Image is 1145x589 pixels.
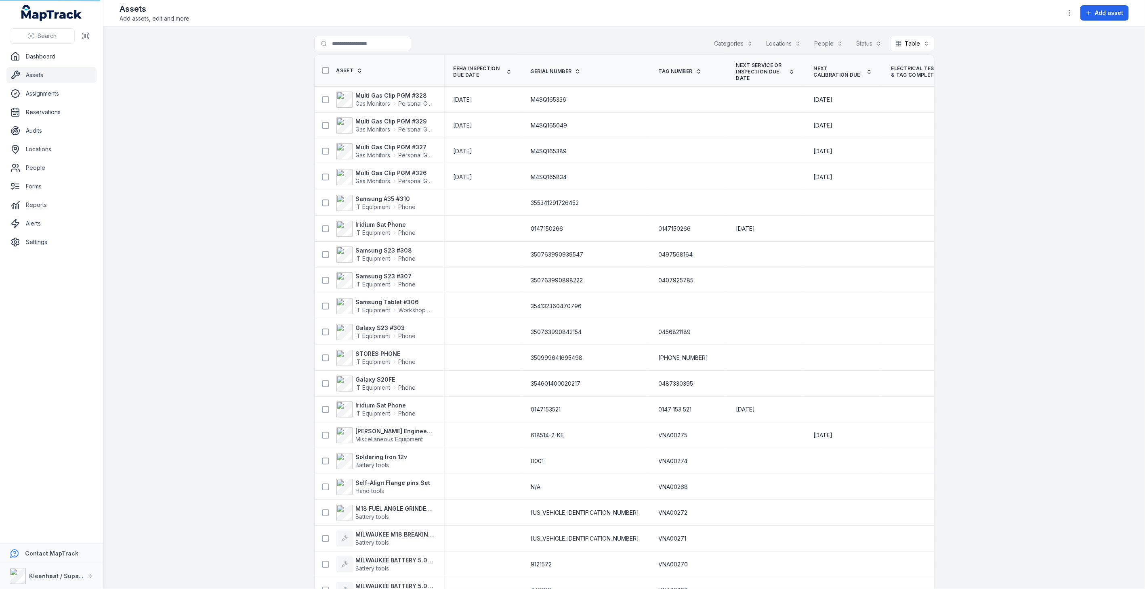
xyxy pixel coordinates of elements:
[659,380,693,388] span: 0487330395
[336,169,434,185] a: Multi Gas Clip PGM #326Gas MonitorsPersonal Gas Monitors
[814,431,833,439] time: 31/07/2026, 12:00:00 am
[399,409,416,418] span: Phone
[891,65,950,78] a: Electrical Test & Tag Complete
[356,306,391,314] span: IT Equipment
[336,298,434,314] a: Samsung Tablet #306IT EquipmentWorkshop Tablets
[531,96,567,104] span: M4SQ165336
[336,67,354,74] span: Asset
[814,173,833,181] time: 01/03/2026, 12:00:00 am
[531,302,582,310] span: 354132360470796
[736,406,755,413] span: [DATE]
[851,36,887,51] button: Status
[6,86,97,102] a: Assignments
[531,354,583,362] span: 350999641695498
[120,15,191,23] span: Add assets, edit and more.
[454,96,473,103] span: [DATE]
[356,479,431,487] strong: Self-Align Flange pins Set
[531,225,563,233] span: 0147150266
[890,36,935,51] button: Table
[356,565,389,572] span: Battery tools
[736,225,755,232] span: [DATE]
[356,143,434,151] strong: Multi Gas Clip PGM #327
[336,324,416,340] a: Galaxy S23 #303IT EquipmentPhone
[356,487,384,494] span: Hand tools
[531,173,567,181] span: M4SQ165834
[531,251,584,259] span: 350763990939547
[6,234,97,250] a: Settings
[356,203,391,211] span: IT Equipment
[531,328,582,336] span: 350763990842154
[6,141,97,157] a: Locations
[399,306,434,314] span: Workshop Tablets
[454,65,503,78] span: EEHA Inspection Due Date
[356,376,416,384] strong: Galaxy S20FE
[356,531,434,539] strong: MILWAUKEE M18 BREAKING DIE GRINDER
[736,405,755,414] time: 01/09/2025, 12:00:00 am
[6,197,97,213] a: Reports
[356,255,391,263] span: IT Equipment
[336,479,431,495] a: Self-Align Flange pins SetHand tools
[356,384,391,392] span: IT Equipment
[659,431,688,439] span: VNA00275
[531,405,561,414] span: 0147153521
[10,28,75,44] button: Search
[454,122,473,129] span: [DATE]
[531,431,564,439] span: 618514-2-KE
[356,246,416,255] strong: Samsung S23 #308
[809,36,848,51] button: People
[336,246,416,263] a: Samsung S23 #308IT EquipmentPhone
[6,160,97,176] a: People
[814,65,863,78] span: Next Calibration Due
[814,122,833,129] span: [DATE]
[356,409,391,418] span: IT Equipment
[356,151,391,159] span: Gas Monitors
[454,121,473,129] time: 01/03/2026, 12:00:00 am
[814,65,872,78] a: Next Calibration Due
[531,509,639,517] span: [US_VEHICLE_IDENTIFICATION_NUMBER]
[659,483,688,491] span: VNA00268
[356,350,416,358] strong: STORES PHONE
[659,560,688,568] span: VNA00270
[356,92,434,100] strong: Multi Gas Clip PGM #328
[454,148,473,155] span: [DATE]
[336,143,434,159] a: Multi Gas Clip PGM #327Gas MonitorsPersonal Gas Monitors
[336,505,434,521] a: M18 FUEL ANGLE GRINDER 125MM KIT 2B 5AH FC CASEBattery tools
[6,178,97,194] a: Forms
[531,483,541,491] span: N/A
[356,539,389,546] span: Battery tools
[336,92,434,108] a: Multi Gas Clip PGM #328Gas MonitorsPersonal Gas Monitors
[454,173,473,181] time: 01/03/2026, 12:00:00 am
[531,276,583,284] span: 350763990898222
[29,572,89,579] strong: Kleenheat / Supagas
[531,199,579,207] span: 355341291726452
[659,535,687,543] span: VNA00271
[38,32,57,40] span: Search
[659,509,688,517] span: VNA00272
[356,221,416,229] strong: Iridium Sat Phone
[659,457,688,465] span: VNA00274
[531,535,639,543] span: [US_VEHICLE_IDENTIFICATION_NUMBER]
[399,151,434,159] span: Personal Gas Monitors
[531,380,581,388] span: 354601400020217
[356,401,416,409] strong: Iridium Sat Phone
[399,125,434,134] span: Personal Gas Monitors
[814,147,833,155] time: 01/03/2026, 12:00:00 am
[531,560,552,568] span: 9121572
[454,147,473,155] time: 01/03/2026, 12:00:00 am
[659,225,691,233] span: 0147150266
[336,117,434,134] a: Multi Gas Clip PGM #329Gas MonitorsPersonal Gas Monitors
[399,229,416,237] span: Phone
[531,147,567,155] span: M4SQ165389
[399,280,416,288] span: Phone
[6,48,97,65] a: Dashboard
[531,68,572,75] span: Serial Number
[454,96,473,104] time: 01/03/2026, 12:00:00 am
[1095,9,1124,17] span: Add asset
[336,272,416,288] a: Samsung S23 #307IT EquipmentPhone
[814,121,833,129] time: 01/03/2026, 12:00:00 am
[454,65,512,78] a: EEHA Inspection Due Date
[336,401,416,418] a: Iridium Sat PhoneIT EquipmentPhone
[356,117,434,125] strong: Multi Gas Clip PGM #329
[659,68,693,75] span: Tag Number
[659,354,708,362] span: [PHONE_NUMBER]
